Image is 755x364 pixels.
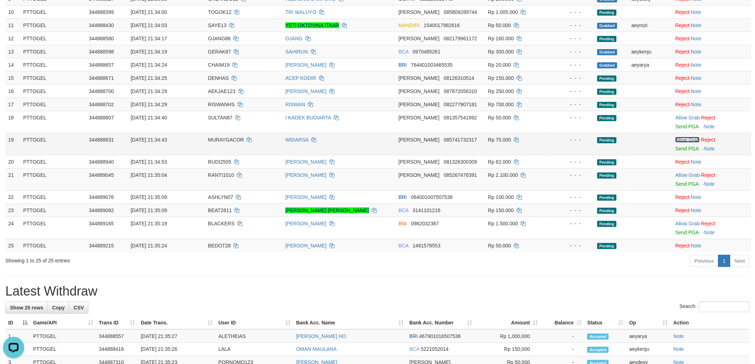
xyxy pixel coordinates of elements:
span: Rp 2.100.000 [488,172,518,178]
span: Copy 064001007507538 to clipboard [411,194,453,200]
span: RUDI2505 [208,159,231,165]
th: Balance: activate to sort column ascending [541,316,585,329]
span: MURAYGACOR [208,137,244,143]
td: PTTOGEL [20,204,86,217]
td: ALETHEIAS [216,329,293,343]
a: Allow Grab [675,221,700,226]
td: PTTOGEL [20,5,86,19]
a: Allow Grab [675,137,700,143]
a: Reject [675,36,690,41]
span: Copy 3141101216 to clipboard [413,207,441,213]
a: Note [691,207,702,213]
td: · [673,5,751,19]
div: - - - [554,88,592,95]
span: [PERSON_NAME] [399,102,440,107]
td: · [673,190,751,204]
span: [DATE] 21:34:19 [131,49,167,55]
span: Rp 20.000 [488,62,511,68]
span: Rp 160.000 [488,36,514,41]
span: Pending [597,10,617,16]
span: Rp 50.000 [488,22,511,28]
span: Rp 150.000 [488,75,514,81]
span: [DATE] 21:34:24 [131,62,167,68]
a: Previous [690,255,719,267]
a: Reject [701,137,715,143]
div: - - - [554,171,592,179]
td: Rp 1,000,000 [475,329,541,343]
span: Pending [597,115,617,121]
td: aeyrozi [629,19,673,32]
td: aeyarya [627,329,671,343]
th: User ID: activate to sort column ascending [216,316,293,329]
td: 1 [5,329,30,343]
a: Send PGA [675,230,699,235]
th: Game/API: activate to sort column ascending [30,316,96,329]
span: Copy 1540017982616 to clipboard [424,22,460,28]
span: 344888399 [89,9,114,15]
span: Pending [597,221,617,227]
th: Op: activate to sort column ascending [627,316,671,329]
div: - - - [554,48,592,55]
span: 344889082 [89,207,114,213]
div: - - - [554,194,592,201]
a: Copy [47,302,69,314]
td: · [673,204,751,217]
span: BNI [399,221,407,226]
span: Copy 085267476391 to clipboard [444,172,477,178]
div: - - - [554,220,592,227]
div: - - - [554,158,592,165]
a: CSV [69,302,88,314]
a: ACEP KODIR [285,75,316,81]
th: Bank Acc. Number: activate to sort column ascending [407,316,475,329]
span: [PERSON_NAME] [399,9,440,15]
td: [DATE] 21:35:26 [138,343,216,356]
a: WIDARSA [285,137,309,143]
span: BRI [399,194,407,200]
span: [DATE] 21:34:29 [131,88,167,94]
td: 22 [5,190,20,204]
span: [PERSON_NAME] [399,172,440,178]
td: PTTOGEL [20,190,86,204]
h1: Latest Withdraw [5,284,750,298]
th: Action [671,316,750,329]
span: TOGOK12 [208,9,232,15]
a: Note [691,102,702,107]
button: Open LiveChat chat widget [3,3,24,24]
div: - - - [554,75,592,82]
span: BCA [399,243,409,248]
a: Reject [675,22,690,28]
a: [PERSON_NAME] [285,62,326,68]
span: Pending [597,208,617,214]
td: · [673,71,751,84]
span: Rp 50.000 [488,243,511,248]
a: [PERSON_NAME] HO [296,333,346,339]
th: Date Trans.: activate to sort column ascending [138,316,216,329]
a: Reject [675,243,690,248]
a: Reject [675,75,690,81]
span: CSV [74,305,84,311]
td: 16 [5,84,20,98]
span: Rp 62.000 [488,159,511,165]
span: Grabbed [597,62,617,68]
th: Status: activate to sort column ascending [584,316,627,329]
div: Showing 1 to 25 of 25 entries [5,254,309,264]
a: Note [691,22,702,28]
td: 13 [5,45,20,58]
td: PTTOGEL [30,343,96,356]
span: [PERSON_NAME] [399,115,440,121]
span: · [675,137,701,143]
td: LALA [216,343,293,356]
a: [PERSON_NAME] [285,194,326,200]
span: SULTAN87 [208,115,233,121]
div: - - - [554,242,592,249]
a: Note [704,146,715,152]
a: Next [730,255,750,267]
a: Reject [675,207,690,213]
td: PTTOGEL [20,111,86,133]
a: Note [691,88,702,94]
td: · [673,133,751,155]
span: BRI [410,333,418,339]
a: Allow Grab [675,172,700,178]
span: Rp 150.000 [488,207,514,213]
td: 14 [5,58,20,71]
